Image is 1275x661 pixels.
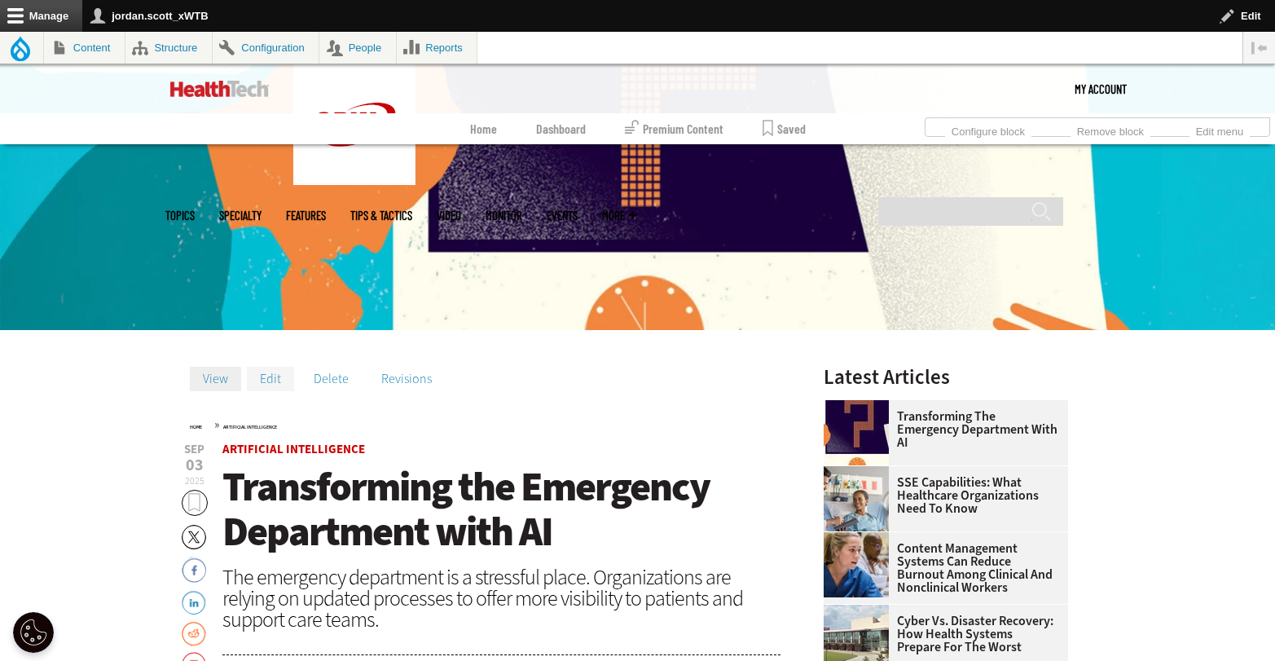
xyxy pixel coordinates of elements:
[319,32,396,64] a: People
[368,367,445,391] a: Revisions
[602,209,636,222] span: More
[213,32,319,64] a: Configuration
[824,605,897,618] a: University of Vermont Medical Center’s main campus
[1189,121,1250,139] a: Edit menu
[824,542,1058,594] a: Content Management Systems Can Reduce Burnout Among Clinical and Nonclinical Workers
[293,64,415,185] img: Home
[185,474,204,487] span: 2025
[13,612,54,653] div: Cookie Settings
[222,441,365,457] a: Artificial Intelligence
[125,32,212,64] a: Structure
[170,81,269,97] img: Home
[547,209,578,222] a: Events
[293,172,415,189] a: CDW
[437,209,461,222] a: Video
[824,532,889,597] img: nurses talk in front of desktop computer
[44,32,125,64] a: Content
[625,113,723,144] a: Premium Content
[190,418,781,431] div: »
[301,367,362,391] a: Delete
[219,209,262,222] span: Specialty
[536,113,586,144] a: Dashboard
[397,32,477,64] a: Reports
[190,424,202,430] a: Home
[1243,32,1275,64] button: Vertical orientation
[182,443,208,456] span: Sep
[824,466,897,479] a: Doctor speaking with patient
[1071,121,1150,139] a: Remove block
[486,209,522,222] a: MonITor
[824,476,1058,515] a: SSE Capabilities: What Healthcare Organizations Need to Know
[13,612,54,653] button: Open Preferences
[824,400,897,413] a: illustration of question mark
[247,367,294,391] a: Edit
[350,209,412,222] a: Tips & Tactics
[190,367,241,391] a: View
[824,367,1068,387] h3: Latest Articles
[824,400,889,465] img: illustration of question mark
[824,615,1058,654] a: Cyber vs. Disaster Recovery: How Health Systems Prepare for the Worst
[222,566,781,630] div: The emergency department is a stressful place. Organizations are relying on updated processes to ...
[1075,64,1127,113] div: User menu
[824,410,1058,449] a: Transforming the Emergency Department with AI
[824,466,889,531] img: Doctor speaking with patient
[223,424,277,430] a: Artificial Intelligence
[286,209,326,222] a: Features
[1075,64,1127,113] a: My Account
[222,460,710,558] span: Transforming the Emergency Department with AI
[824,532,897,545] a: nurses talk in front of desktop computer
[945,121,1031,139] a: Configure block
[763,113,806,144] a: Saved
[182,457,208,474] span: 03
[470,113,497,144] a: Home
[165,209,195,222] span: Topics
